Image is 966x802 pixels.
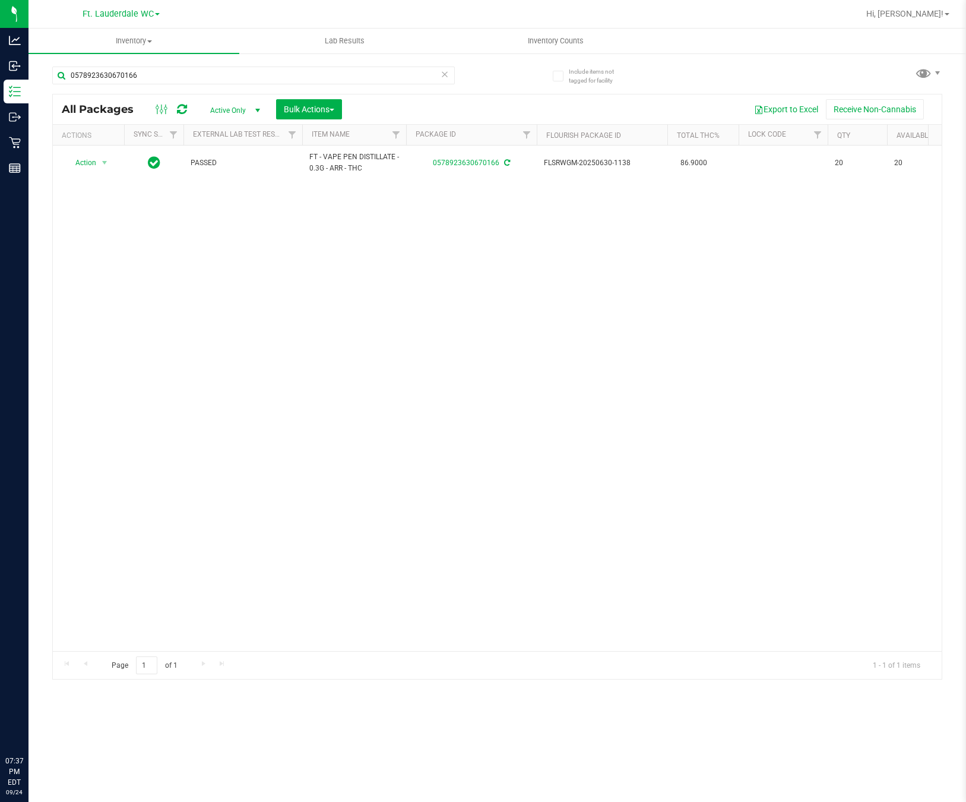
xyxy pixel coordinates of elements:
[835,157,880,169] span: 20
[544,157,660,169] span: FLSRWGM-20250630-1138
[674,154,713,172] span: 86.9000
[517,125,537,145] a: Filter
[62,131,119,140] div: Actions
[569,67,628,85] span: Include items not tagged for facility
[9,34,21,46] inline-svg: Analytics
[276,99,342,119] button: Bulk Actions
[28,36,239,46] span: Inventory
[546,131,621,140] a: Flourish Package ID
[451,29,661,53] a: Inventory Counts
[239,29,450,53] a: Lab Results
[193,130,286,138] a: External Lab Test Result
[441,67,449,82] span: Clear
[9,86,21,97] inline-svg: Inventory
[894,157,939,169] span: 20
[283,125,302,145] a: Filter
[309,36,381,46] span: Lab Results
[746,99,826,119] button: Export to Excel
[136,656,157,675] input: 1
[748,130,786,138] a: Lock Code
[9,137,21,149] inline-svg: Retail
[897,131,932,140] a: Available
[148,154,160,171] span: In Sync
[5,788,23,797] p: 09/24
[52,67,455,84] input: Search Package ID, Item Name, SKU, Lot or Part Number...
[9,111,21,123] inline-svg: Outbound
[134,130,179,138] a: Sync Status
[826,99,924,119] button: Receive Non-Cannabis
[416,130,456,138] a: Package ID
[512,36,600,46] span: Inventory Counts
[837,131,850,140] a: Qty
[9,162,21,174] inline-svg: Reports
[12,707,47,743] iframe: Resource center
[164,125,183,145] a: Filter
[866,9,943,18] span: Hi, [PERSON_NAME]!
[5,756,23,788] p: 07:37 PM EDT
[284,105,334,114] span: Bulk Actions
[62,103,145,116] span: All Packages
[97,154,112,171] span: select
[83,9,154,19] span: Ft. Lauderdale WC
[9,60,21,72] inline-svg: Inbound
[28,29,239,53] a: Inventory
[433,159,499,167] a: 0578923630670166
[808,125,828,145] a: Filter
[502,159,510,167] span: Sync from Compliance System
[312,130,350,138] a: Item Name
[387,125,406,145] a: Filter
[309,151,399,174] span: FT - VAPE PEN DISTILLATE - 0.3G - ARR - THC
[191,157,295,169] span: PASSED
[863,656,930,674] span: 1 - 1 of 1 items
[65,154,97,171] span: Action
[102,656,187,675] span: Page of 1
[677,131,720,140] a: Total THC%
